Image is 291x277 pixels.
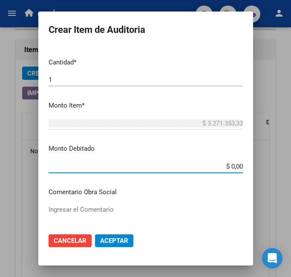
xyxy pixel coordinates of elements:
h2: Crear Item de Auditoria [49,22,243,38]
p: Comentario Obra Social [49,187,243,197]
span: Aceptar [100,237,128,245]
p: Monto Item [49,101,243,111]
button: Cancelar [49,234,92,247]
p: Monto Debitado [49,144,243,154]
span: Cancelar [54,237,86,245]
div: Open Intercom Messenger [262,248,282,268]
button: Aceptar [95,234,133,247]
p: Cantidad [49,58,243,67]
